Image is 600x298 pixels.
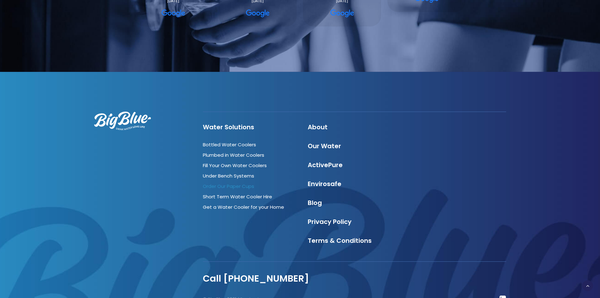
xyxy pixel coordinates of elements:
a: View on Google [246,9,270,19]
a: Terms & Conditions [308,236,372,245]
a: Under Bench Systems [203,172,254,179]
a: Blog [308,198,322,207]
a: Get a Water Cooler for your Home [203,204,284,210]
iframe: Chatbot [558,256,591,289]
a: Order Our Paper Cups [203,183,254,190]
a: Fill Your Own Water Coolers [203,162,267,169]
a: About [308,123,328,131]
a: Short Term Water Cooler Hire [203,193,272,200]
a: Bottled Water Coolers [203,141,256,148]
a: ActivePure [308,161,343,169]
a: Call [PHONE_NUMBER] [203,272,309,285]
a: View on Google [162,9,186,19]
a: View on Google [330,9,354,19]
a: Plumbed in Water Coolers [203,152,264,158]
h4: Water Solutions [203,123,296,131]
a: Envirosafe [308,179,341,188]
a: Privacy Policy [308,217,351,226]
a: Our Water [308,142,341,150]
